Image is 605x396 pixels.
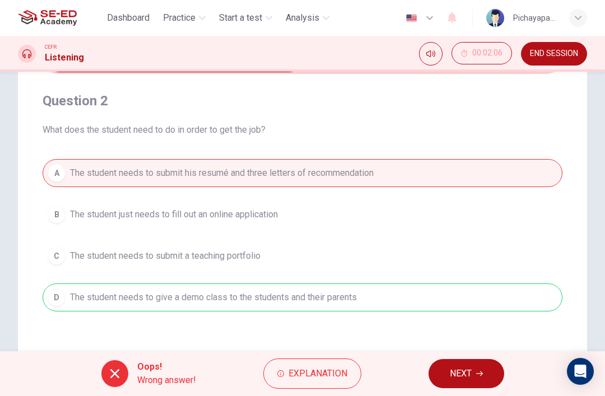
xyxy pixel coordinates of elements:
[567,358,594,385] div: Open Intercom Messenger
[137,360,196,374] span: Oops!
[107,11,150,25] span: Dashboard
[513,11,556,25] div: Pichayapa Thongtan
[263,358,361,389] button: Explanation
[530,49,578,58] span: END SESSION
[18,7,77,29] img: SE-ED Academy logo
[45,51,84,64] h1: Listening
[404,14,418,22] img: en
[472,49,502,58] span: 00:02:06
[429,359,504,388] button: NEXT
[215,8,277,28] button: Start a test
[159,8,210,28] button: Practice
[18,7,103,29] a: SE-ED Academy logo
[45,43,57,51] span: CEFR
[521,42,587,66] button: END SESSION
[286,11,319,25] span: Analysis
[43,92,562,110] h4: Question 2
[137,374,196,387] span: Wrong answer!
[43,123,562,137] span: What does the student need to do in order to get the job?
[163,11,196,25] span: Practice
[288,366,347,381] span: Explanation
[103,8,154,28] button: Dashboard
[452,42,512,66] div: Hide
[450,366,472,381] span: NEXT
[281,8,334,28] button: Analysis
[219,11,262,25] span: Start a test
[486,9,504,27] img: Profile picture
[452,42,512,64] button: 00:02:06
[419,42,443,66] div: Mute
